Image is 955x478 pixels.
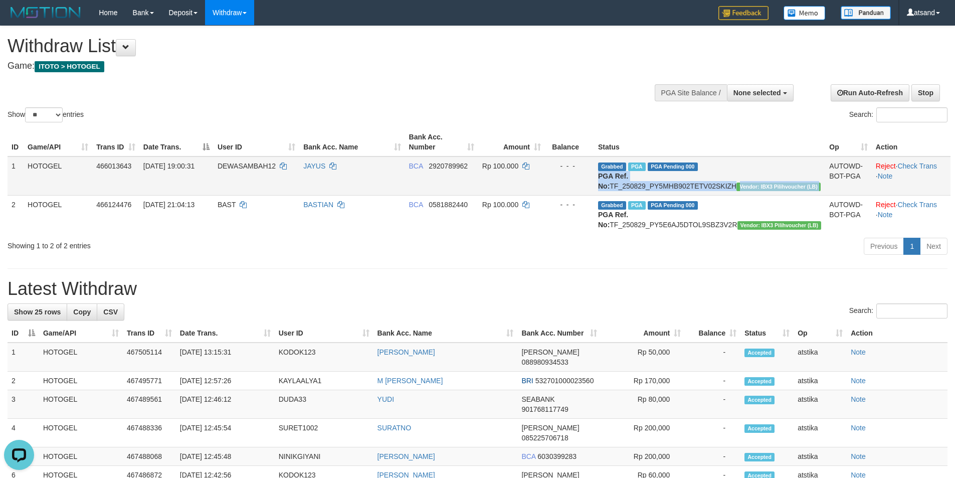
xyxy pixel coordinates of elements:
a: Note [878,172,893,180]
a: 1 [903,238,920,255]
th: Amount: activate to sort column ascending [478,128,545,156]
a: Note [878,211,893,219]
th: Status: activate to sort column ascending [740,324,794,343]
td: 2 [8,372,39,390]
td: Rp 170,000 [601,372,685,390]
label: Show entries [8,107,84,122]
th: Balance: activate to sort column ascending [685,324,740,343]
td: - [685,390,740,419]
td: [DATE] 13:15:31 [176,343,275,372]
label: Search: [849,303,947,318]
td: 3 [8,390,39,419]
td: 467488336 [123,419,176,447]
span: BAST [218,201,236,209]
td: HOTOGEL [39,390,123,419]
a: Note [851,377,866,385]
a: Next [920,238,947,255]
a: BASTIAN [303,201,333,209]
th: Op: activate to sort column ascending [794,324,847,343]
h4: Game: [8,61,627,71]
a: Stop [911,84,940,101]
th: Date Trans.: activate to sort column ascending [176,324,275,343]
td: 467495771 [123,372,176,390]
span: Accepted [744,453,775,461]
th: Status [594,128,825,156]
td: · · [872,156,950,196]
td: atstika [794,372,847,390]
span: Copy 0581882440 to clipboard [429,201,468,209]
th: Bank Acc. Name: activate to sort column ascending [299,128,405,156]
span: Accepted [744,349,775,357]
th: User ID: activate to sort column ascending [214,128,299,156]
b: PGA Ref. No: [598,211,628,229]
span: PGA Pending [648,201,698,210]
a: M [PERSON_NAME] [377,377,443,385]
td: - [685,447,740,466]
td: HOTOGEL [39,447,123,466]
td: TF_250829_PY5E6AJ5DTOL9SBZ3V2R [594,195,825,234]
th: Balance [545,128,594,156]
th: Game/API: activate to sort column ascending [39,324,123,343]
a: YUDI [377,395,394,403]
a: Copy [67,303,97,321]
span: Vendor URL: https://dashboard.q2checkout.com/secure [736,183,821,191]
span: BCA [521,452,535,460]
div: - - - [549,200,590,210]
div: - - - [549,161,590,171]
span: [PERSON_NAME] [521,348,579,356]
td: 4 [8,419,39,447]
span: BCA [409,162,423,170]
td: - [685,343,740,372]
td: DUDA33 [275,390,373,419]
span: SEABANK [521,395,554,403]
span: Show 25 rows [14,308,61,316]
span: Grabbed [598,163,626,171]
a: Note [851,348,866,356]
th: Game/API: activate to sort column ascending [24,128,92,156]
td: KAYLAALYA1 [275,372,373,390]
input: Search: [876,107,947,122]
td: HOTOGEL [39,419,123,447]
td: HOTOGEL [39,343,123,372]
button: Open LiveChat chat widget [4,4,34,34]
span: BRI [521,377,533,385]
img: panduan.png [841,6,891,20]
span: Accepted [744,396,775,404]
a: Show 25 rows [8,303,67,321]
th: Bank Acc. Number: activate to sort column ascending [517,324,601,343]
th: ID [8,128,24,156]
span: Rp 100.000 [482,201,518,209]
td: TF_250829_PY5MHB902TETV02SKIZH [594,156,825,196]
td: 467488068 [123,447,176,466]
td: [DATE] 12:57:26 [176,372,275,390]
td: Rp 50,000 [601,343,685,372]
div: PGA Site Balance / [655,84,727,101]
td: SURET1002 [275,419,373,447]
span: [DATE] 19:00:31 [143,162,195,170]
span: Copy [73,308,91,316]
span: Accepted [744,377,775,386]
th: Trans ID: activate to sort column ascending [123,324,176,343]
td: 467505114 [123,343,176,372]
th: Trans ID: activate to sort column ascending [92,128,139,156]
img: Button%20Memo.svg [784,6,826,20]
a: Previous [864,238,904,255]
span: None selected [733,89,781,97]
img: Feedback.jpg [718,6,769,20]
span: [DATE] 21:04:13 [143,201,195,209]
select: Showentries [25,107,63,122]
a: Check Trans [897,201,937,209]
span: DEWASAMBAH12 [218,162,276,170]
td: HOTOGEL [24,195,92,234]
span: Copy 532701000023560 to clipboard [535,377,594,385]
div: Showing 1 to 2 of 2 entries [8,237,391,251]
span: PGA Pending [648,163,698,171]
h1: Withdraw List [8,36,627,56]
th: Bank Acc. Name: activate to sort column ascending [373,324,518,343]
img: MOTION_logo.png [8,5,84,20]
th: Op: activate to sort column ascending [825,128,872,156]
span: Copy 901768117749 to clipboard [521,405,568,413]
h1: Latest Withdraw [8,279,947,299]
span: Marked by atsPUT [628,201,646,210]
span: CSV [103,308,118,316]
